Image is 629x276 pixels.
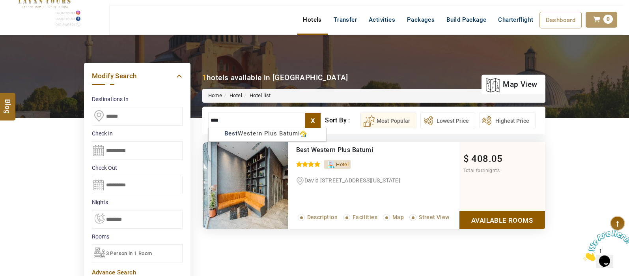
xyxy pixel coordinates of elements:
[419,214,449,220] span: Street View
[401,12,440,28] a: Packages
[482,168,485,173] span: 4
[3,3,6,10] span: 1
[392,214,404,220] span: Map
[106,250,152,256] span: 3 Person in 1 Room
[603,15,613,24] span: 0
[307,214,338,220] span: Description
[296,146,427,154] div: Best Western Plus Batumi
[360,113,416,128] button: Most Popular
[485,76,537,93] a: map view
[202,73,207,82] b: 1
[296,146,373,154] a: Best Western Plus Batumi
[3,3,52,34] img: Chat attention grabber
[203,142,288,229] img: 1025516a_hb_l_001.jpg
[92,71,183,81] a: Modify Search
[92,164,183,172] label: Check Out
[3,99,13,105] span: Blog
[325,113,360,128] div: Sort By :
[208,92,222,98] a: Home
[463,153,469,164] span: $
[546,17,576,24] span: Dashboard
[420,113,475,128] button: Lowest Price
[440,12,492,28] a: Build Package
[92,269,136,276] a: Advance Search
[498,16,533,23] span: Charterflight
[92,198,183,206] label: nights
[305,113,321,128] label: x
[580,227,629,264] iframe: chat widget
[202,72,348,83] div: hotels available in [GEOGRAPHIC_DATA]
[224,130,238,137] b: Best
[586,12,617,28] a: 0
[304,177,401,184] span: David [STREET_ADDRESS][US_STATE]
[459,211,545,229] a: Show Rooms
[209,128,326,139] div: Western Plus Batumi
[92,130,183,137] label: Check In
[300,131,306,137] img: hotelicon.PNG
[463,168,500,173] span: Total for nights
[230,92,242,98] a: Hotel
[92,233,183,240] label: Rooms
[479,113,536,128] button: Highest Price
[363,12,401,28] a: Activities
[297,12,327,28] a: Hotels
[328,12,363,28] a: Transfer
[336,161,349,167] span: Hotel
[492,12,539,28] a: Charterflight
[242,92,271,100] li: Hotel list
[92,95,183,103] label: Destinations In
[353,214,377,220] span: Facilities
[471,153,502,164] span: 408.05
